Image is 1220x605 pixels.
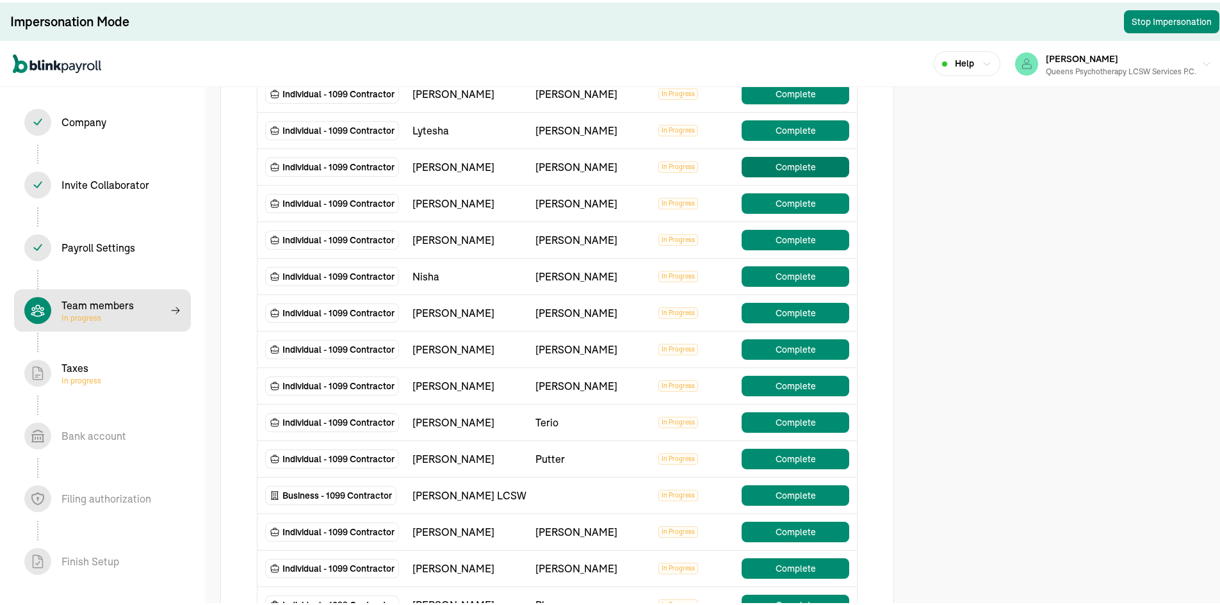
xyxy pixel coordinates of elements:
[282,450,394,463] span: Individual - 1099 Contractor
[61,373,101,383] span: In progress
[14,99,191,141] span: Company
[282,268,394,280] span: Individual - 1099 Contractor
[742,154,849,175] button: Complete
[412,84,520,99] div: [PERSON_NAME]
[658,232,698,243] span: In Progress
[14,287,191,329] span: Team membersIn progress
[658,195,698,207] span: In Progress
[658,122,698,134] span: In Progress
[412,339,520,355] div: [PERSON_NAME]
[61,311,134,321] span: In progress
[658,524,698,535] span: In Progress
[658,341,698,353] span: In Progress
[412,266,520,282] div: Nisha
[282,341,394,353] span: Individual - 1099 Contractor
[742,227,849,248] button: Complete
[955,54,974,68] span: Help
[282,85,394,98] span: Individual - 1099 Contractor
[412,303,520,318] div: [PERSON_NAME]
[535,303,643,318] div: [PERSON_NAME]
[535,120,643,136] div: [PERSON_NAME]
[412,485,520,501] div: [PERSON_NAME] LCSW P.C
[742,191,849,211] button: Complete
[412,230,520,245] div: [PERSON_NAME]
[1046,51,1118,62] span: [PERSON_NAME]
[61,112,106,127] div: Company
[1046,63,1196,75] div: Queens Psychotherapy LCSW Services P.C.
[535,84,643,99] div: [PERSON_NAME]
[61,551,119,567] div: Finish Setup
[412,193,520,209] div: [PERSON_NAME]
[658,378,698,389] span: In Progress
[14,412,191,455] span: Bank account
[61,426,126,441] div: Bank account
[282,377,394,390] span: Individual - 1099 Contractor
[412,412,520,428] div: [PERSON_NAME]
[412,449,520,464] div: [PERSON_NAME]
[535,266,643,282] div: [PERSON_NAME]
[61,175,149,190] div: Invite Collaborator
[742,81,849,102] button: Complete
[742,410,849,430] button: Complete
[14,224,191,266] span: Payroll Settings
[282,304,394,317] span: Individual - 1099 Contractor
[282,523,394,536] span: Individual - 1099 Contractor
[282,487,392,499] span: Business - 1099 Contractor
[742,264,849,284] button: Complete
[412,120,520,136] div: Lytesha
[61,295,134,321] div: Team members
[282,122,394,134] span: Individual - 1099 Contractor
[535,558,643,574] div: [PERSON_NAME]
[934,49,1000,74] button: Help
[282,231,394,244] span: Individual - 1099 Contractor
[412,376,520,391] div: [PERSON_NAME]
[742,118,849,138] button: Complete
[535,339,643,355] div: [PERSON_NAME]
[10,10,129,28] div: Impersonation Mode
[1124,8,1219,31] button: Stop Impersonation
[61,238,135,253] div: Payroll Settings
[535,412,643,428] div: Terio
[14,538,191,580] span: Finish Setup
[535,522,643,537] div: [PERSON_NAME]
[61,488,151,504] div: Filing authorization
[658,560,698,572] span: In Progress
[658,305,698,316] span: In Progress
[742,519,849,540] button: Complete
[535,230,643,245] div: [PERSON_NAME]
[412,558,520,574] div: [PERSON_NAME]
[61,358,101,383] div: Taxes
[282,158,394,171] span: Individual - 1099 Contractor
[14,475,191,517] span: Filing authorization
[412,522,520,537] div: [PERSON_NAME]
[742,337,849,357] button: Complete
[535,376,643,391] div: [PERSON_NAME]
[742,556,849,576] button: Complete
[658,86,698,97] span: In Progress
[412,157,520,172] div: [PERSON_NAME]
[742,446,849,467] button: Complete
[658,268,698,280] span: In Progress
[742,483,849,503] button: Complete
[1010,45,1217,77] button: [PERSON_NAME]Queens Psychotherapy LCSW Services P.C.
[13,43,101,80] nav: Global
[658,487,698,499] span: In Progress
[742,300,849,321] button: Complete
[742,373,849,394] button: Complete
[282,560,394,572] span: Individual - 1099 Contractor
[14,161,191,204] span: Invite Collaborator
[282,195,394,207] span: Individual - 1099 Contractor
[535,449,643,464] div: Putter
[658,414,698,426] span: In Progress
[658,159,698,170] span: In Progress
[535,157,643,172] div: [PERSON_NAME]
[658,451,698,462] span: In Progress
[535,193,643,209] div: [PERSON_NAME]
[14,350,191,392] span: TaxesIn progress
[282,414,394,426] span: Individual - 1099 Contractor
